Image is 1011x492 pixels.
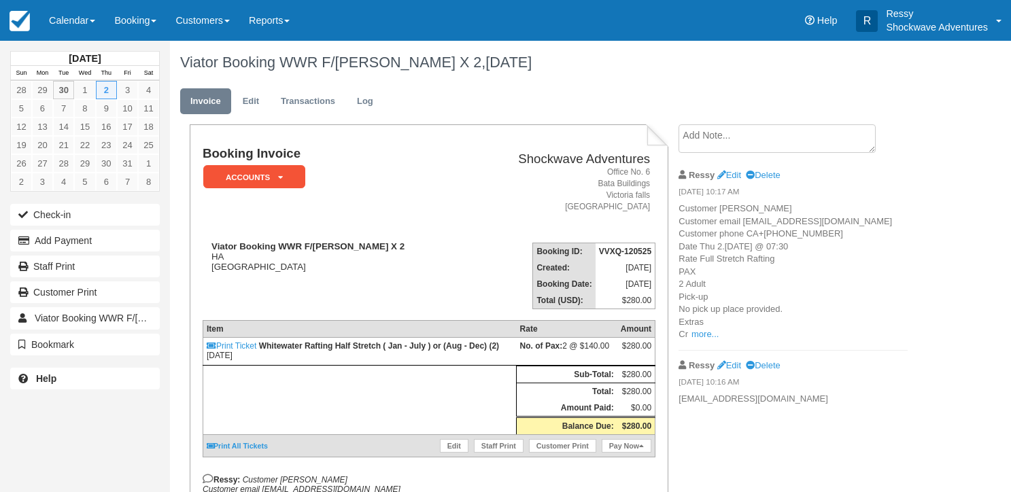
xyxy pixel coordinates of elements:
[53,173,74,191] a: 4
[138,173,159,191] a: 8
[517,321,617,338] th: Rate
[203,147,468,161] h1: Booking Invoice
[717,360,741,370] a: Edit
[96,118,117,136] a: 16
[517,338,617,366] td: 2 @ $140.00
[36,373,56,384] b: Help
[533,243,596,260] th: Booking ID:
[10,11,30,31] img: checkfront-main-nav-mini-logo.png
[117,136,138,154] a: 24
[35,313,230,323] span: Viator Booking WWR F/[PERSON_NAME] X 2
[96,154,117,173] a: 30
[617,400,655,417] td: $0.00
[117,66,138,81] th: Fri
[117,99,138,118] a: 10
[53,66,74,81] th: Tue
[96,81,117,99] a: 2
[11,173,32,191] a: 2
[69,53,101,64] strong: [DATE]
[856,10,878,32] div: R
[11,81,32,99] a: 28
[11,66,32,81] th: Sun
[596,292,655,309] td: $280.00
[74,81,95,99] a: 1
[10,256,160,277] a: Staff Print
[138,154,159,173] a: 1
[53,99,74,118] a: 7
[617,366,655,383] td: $280.00
[233,88,269,115] a: Edit
[203,475,240,485] strong: Ressy:
[96,173,117,191] a: 6
[32,154,53,173] a: 27
[596,260,655,276] td: [DATE]
[347,88,383,115] a: Log
[74,173,95,191] a: 5
[617,321,655,338] th: Amount
[207,341,256,351] a: Print Ticket
[817,15,838,26] span: Help
[602,439,651,453] a: Pay Now
[473,152,650,166] h2: Shockwave Adventures
[207,442,268,450] a: Print All Tickets
[53,81,74,99] a: 30
[32,136,53,154] a: 20
[180,54,918,71] h1: Viator Booking WWR F/[PERSON_NAME] X 2,
[746,170,780,180] a: Delete
[74,118,95,136] a: 15
[96,99,117,118] a: 9
[203,321,516,338] th: Item
[596,276,655,292] td: [DATE]
[53,118,74,136] a: 14
[533,292,596,309] th: Total (USD):
[74,66,95,81] th: Wed
[679,376,908,391] em: [DATE] 10:16 AM
[32,173,53,191] a: 3
[259,341,499,351] strong: Whitewater Rafting Half Stretch ( Jan - July ) or (Aug - Dec) (2)
[679,186,908,201] em: [DATE] 10:17 AM
[11,118,32,136] a: 12
[180,88,231,115] a: Invoice
[517,400,617,417] th: Amount Paid:
[533,260,596,276] th: Created:
[10,281,160,303] a: Customer Print
[203,165,305,189] em: ACCOUNTS
[679,203,908,341] p: Customer [PERSON_NAME] Customer email [EMAIL_ADDRESS][DOMAIN_NAME] Customer phone CA+[PHONE_NUMBE...
[440,439,468,453] a: Edit
[138,99,159,118] a: 11
[211,241,405,251] strong: Viator Booking WWR F/[PERSON_NAME] X 2
[74,99,95,118] a: 8
[117,154,138,173] a: 31
[474,439,524,453] a: Staff Print
[886,7,988,20] p: Ressy
[10,368,160,389] a: Help
[717,170,741,180] a: Edit
[32,66,53,81] th: Mon
[517,417,617,435] th: Balance Due:
[74,136,95,154] a: 22
[11,99,32,118] a: 5
[96,66,117,81] th: Thu
[485,54,532,71] span: [DATE]
[473,166,650,213] address: Office No. 6 Bata Buildings Victoria falls [GEOGRAPHIC_DATA]
[117,81,138,99] a: 3
[203,338,516,366] td: [DATE]
[11,154,32,173] a: 26
[622,421,651,431] strong: $280.00
[517,383,617,400] th: Total:
[599,247,651,256] strong: VVXQ-120525
[805,16,815,25] i: Help
[10,230,160,251] button: Add Payment
[691,329,719,339] a: more...
[10,204,160,226] button: Check-in
[96,136,117,154] a: 23
[621,341,651,362] div: $280.00
[529,439,596,453] a: Customer Print
[53,136,74,154] a: 21
[11,136,32,154] a: 19
[689,170,715,180] strong: Ressy
[10,307,160,329] a: Viator Booking WWR F/[PERSON_NAME] X 2
[138,66,159,81] th: Sat
[533,276,596,292] th: Booking Date:
[689,360,715,370] strong: Ressy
